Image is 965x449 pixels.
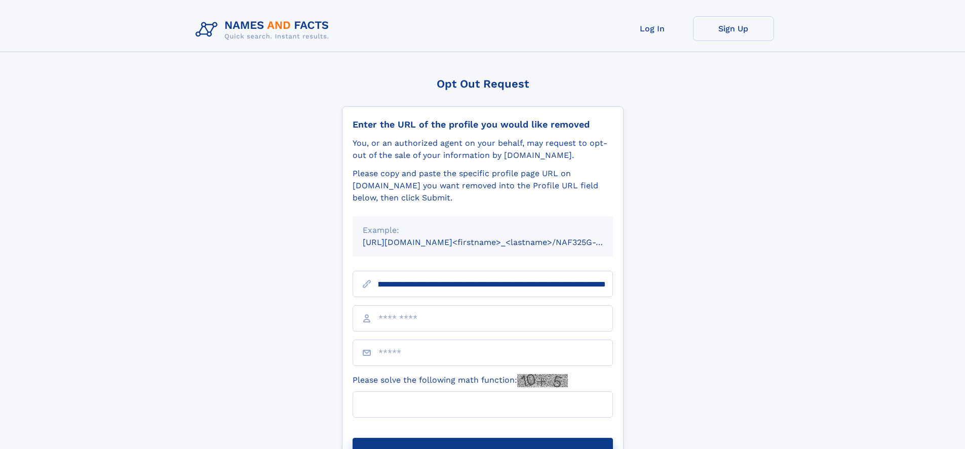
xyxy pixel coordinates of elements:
[342,77,624,90] div: Opt Out Request
[353,374,568,387] label: Please solve the following math function:
[363,237,632,247] small: [URL][DOMAIN_NAME]<firstname>_<lastname>/NAF325G-xxxxxxxx
[363,224,603,236] div: Example:
[612,16,693,41] a: Log In
[353,168,613,204] div: Please copy and paste the specific profile page URL on [DOMAIN_NAME] you want removed into the Pr...
[353,137,613,161] div: You, or an authorized agent on your behalf, may request to opt-out of the sale of your informatio...
[693,16,774,41] a: Sign Up
[191,16,337,44] img: Logo Names and Facts
[353,119,613,130] div: Enter the URL of the profile you would like removed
